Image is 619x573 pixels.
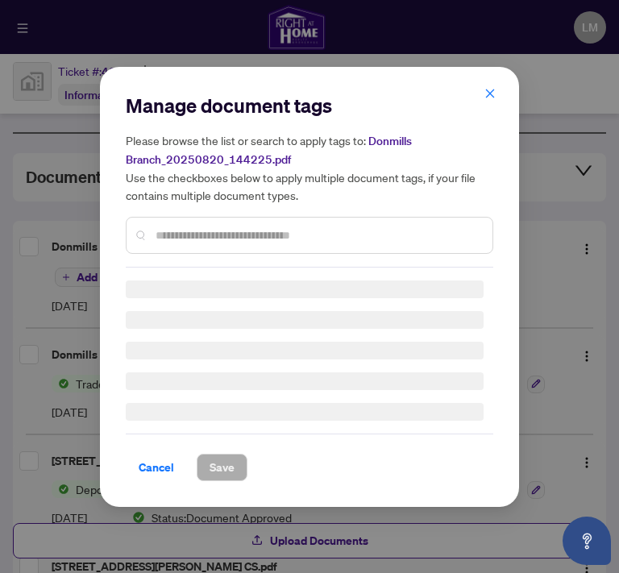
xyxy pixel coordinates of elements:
[126,134,412,167] span: Donmills Branch_20250820_144225.pdf
[197,454,247,481] button: Save
[126,454,187,481] button: Cancel
[139,455,174,480] span: Cancel
[126,93,493,118] h2: Manage document tags
[126,131,493,204] h5: Please browse the list or search to apply tags to: Use the checkboxes below to apply multiple doc...
[563,517,611,565] button: Open asap
[484,87,496,98] span: close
